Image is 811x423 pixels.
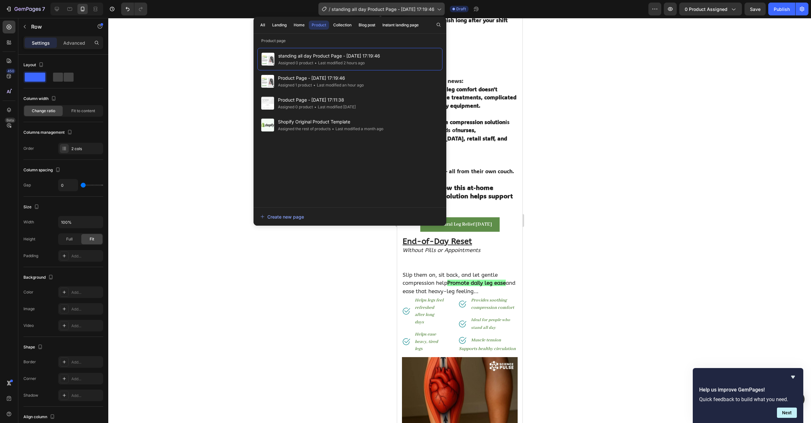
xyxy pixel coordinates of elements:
[23,306,35,312] div: Image
[699,373,797,418] div: Help us improve GemPages!
[5,219,75,228] u: End-of-Day Reset
[272,22,287,28] div: Landing
[71,323,102,329] div: Add...
[5,34,27,46] strong: But...
[71,290,102,295] div: Add...
[23,376,36,382] div: Corner
[768,3,795,15] button: Publish
[71,393,102,399] div: Add...
[23,61,45,69] div: Layout
[23,289,33,295] div: Color
[382,22,419,28] div: Instant landing page
[23,219,34,225] div: Width
[330,21,354,30] button: Collection
[5,108,110,132] strong: nurses, [DEMOGRAPHIC_DATA], retail staff, and delivery drivers
[23,413,56,421] div: Align column
[74,299,113,312] strong: Ideal for people who stand all day
[314,104,316,109] span: •
[278,60,313,66] div: Assigned 0 product
[121,3,147,15] div: Undo/Redo
[23,146,34,151] div: Order
[12,141,41,148] strong: feel lighter
[50,262,109,268] strong: Promote daily leg ease
[359,22,375,28] div: Blog post
[291,21,307,30] button: Home
[313,104,356,110] div: Last modified [DATE]
[23,203,40,212] div: Size
[71,376,102,382] div: Add...
[23,359,36,365] div: Border
[74,319,104,325] strong: Muscle tension
[685,6,727,13] span: 0 product assigned
[23,94,58,103] div: Column width
[18,279,46,307] strong: Helps legs feel refreshed after long days
[71,108,95,114] span: Fit to content
[278,74,364,82] span: Product Page - [DATE] 17:19:46
[699,396,797,402] p: Quick feedback to build what you need.
[5,67,119,91] strong: Supporting your leg comfort doesn’t require expensive treatments, complicated routines, or bulky ...
[18,313,41,334] strong: Helps ease heavy, tired legs
[12,133,49,140] strong: recover faster
[313,83,316,87] span: •
[260,213,304,220] div: Create new page
[23,253,38,259] div: Padding
[750,6,761,12] span: Save
[3,3,48,15] button: 7
[71,253,102,259] div: Add...
[23,343,44,352] div: Shape
[12,149,45,157] strong: move easier
[31,23,86,31] p: Row
[23,182,31,188] div: Gap
[260,210,440,223] button: Create new page
[62,328,119,334] strong: Supports healthy circulation
[71,306,102,312] div: Add...
[789,373,797,381] button: Hide survey
[333,22,352,28] div: Collection
[379,21,422,30] button: Instant landing page
[278,96,356,104] span: Product Page - [DATE] 17:11:38
[31,203,95,209] strong: Get Natural Leg Relief [DATE]
[356,21,378,30] button: Blog post
[278,104,313,110] div: Assigned 0 product
[29,100,108,107] strong: at-home compression solution
[71,146,102,152] div: 2 cols
[269,21,290,30] button: Landing
[312,22,326,28] div: Product
[32,40,50,46] p: Settings
[254,38,446,44] p: Product page
[332,126,334,131] span: •
[5,100,120,157] p: A simple is helping thousands of ✅ ✅ ✅ — all from their own couch.
[5,229,83,235] i: Without Pills or Appointments
[74,279,117,292] strong: Provides soothing compression comfort
[278,82,312,88] div: Assigned 1 product
[5,59,66,67] span: Here’s the good news:
[332,6,434,13] span: standing all day Product Page - [DATE] 17:19:46
[5,118,15,123] div: Beta
[278,118,383,126] span: Shopify Original Product Template
[777,408,797,418] button: Next question
[679,3,742,15] button: 0 product assigned
[456,6,466,12] span: Draft
[744,3,766,15] button: Save
[63,40,85,46] p: Advanced
[278,52,380,60] span: standing all day Product Page - [DATE] 17:19:46
[71,359,102,365] div: Add...
[23,273,55,282] div: Background
[294,22,305,28] div: Home
[42,5,45,13] p: 7
[32,108,55,114] span: Change ratio
[23,166,62,175] div: Column spacing
[6,68,15,74] div: 450
[66,236,73,242] span: Full
[313,60,365,66] div: Last modified 2 hours ago
[309,21,329,30] button: Product
[23,323,34,328] div: Video
[23,199,102,214] a: Get Natural Leg Relief [DATE]
[278,126,331,132] div: Assigned the rest of products
[23,128,74,137] div: Columns management
[23,236,35,242] div: Height
[58,216,103,228] input: Auto
[90,236,94,242] span: Fit
[23,392,38,398] div: Shadow
[257,21,268,30] button: All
